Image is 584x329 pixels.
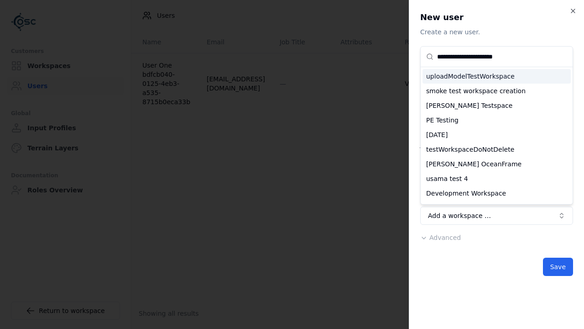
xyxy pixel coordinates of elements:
div: [DATE] [422,127,571,142]
div: Development Workspace [422,186,571,201]
div: [PERSON_NAME] Testspace [422,98,571,113]
div: smoke test workspace creation [422,84,571,98]
div: Mobility_STG [422,201,571,215]
div: PE Testing [422,113,571,127]
div: [PERSON_NAME] OceanFrame [422,157,571,171]
div: uploadModelTestWorkspace [422,69,571,84]
div: Suggestions [421,67,573,204]
div: testWorkspaceDoNotDelete [422,142,571,157]
div: usama test 4 [422,171,571,186]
